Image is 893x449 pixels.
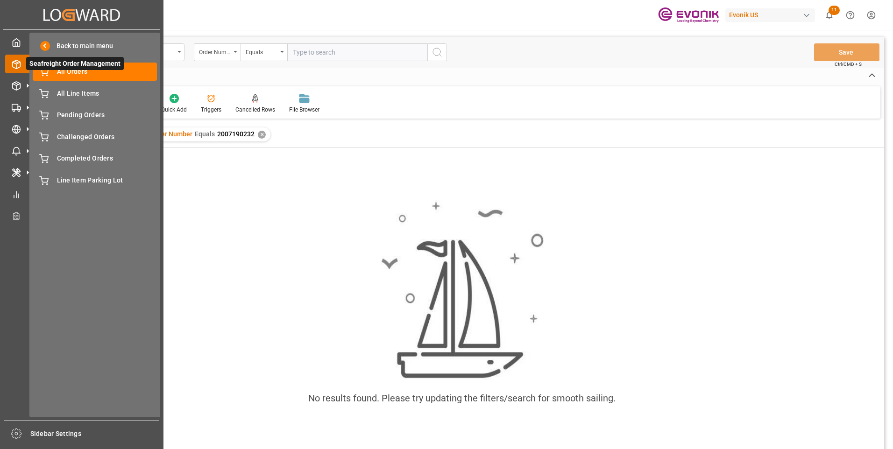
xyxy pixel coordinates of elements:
[194,43,241,61] button: open menu
[33,84,157,102] a: All Line Items
[33,149,157,168] a: Completed Orders
[57,110,157,120] span: Pending Orders
[5,33,158,51] a: My Cockpit
[235,105,275,114] div: Cancelled Rows
[308,391,616,405] div: No results found. Please try updating the filters/search for smooth sailing.
[217,130,255,138] span: 2007190232
[427,43,447,61] button: search button
[33,127,157,146] a: Challenged Orders
[287,43,427,61] input: Type to search
[33,63,157,81] a: All Orders
[725,8,815,22] div: Evonik US
[199,46,231,56] div: Order Number
[5,185,158,203] a: My Reports
[57,154,157,163] span: Completed Orders
[258,131,266,139] div: ✕
[57,175,157,185] span: Line Item Parking Lot
[201,105,221,114] div: Triggers
[33,106,157,124] a: Pending Orders
[57,89,157,98] span: All Line Items
[5,207,158,225] a: Transport Planner
[50,41,113,51] span: Back to main menu
[840,5,861,26] button: Help Center
[725,6,819,24] button: Evonik US
[829,6,840,15] span: 11
[30,429,160,439] span: Sidebar Settings
[33,171,157,189] a: Line Item Parking Lot
[161,105,187,114] div: Quick Add
[835,61,862,68] span: Ctrl/CMD + S
[26,57,124,70] span: Seafreight Order Management
[241,43,287,61] button: open menu
[195,130,215,138] span: Equals
[819,5,840,26] button: show 11 new notifications
[150,130,192,138] span: Order Number
[814,43,879,61] button: Save
[246,46,277,56] div: Equals
[289,105,319,114] div: File Browser
[658,7,719,23] img: Evonik-brand-mark-Deep-Purple-RGB.jpeg_1700498283.jpeg
[57,67,157,77] span: All Orders
[380,200,544,380] img: smooth_sailing.jpeg
[57,132,157,142] span: Challenged Orders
